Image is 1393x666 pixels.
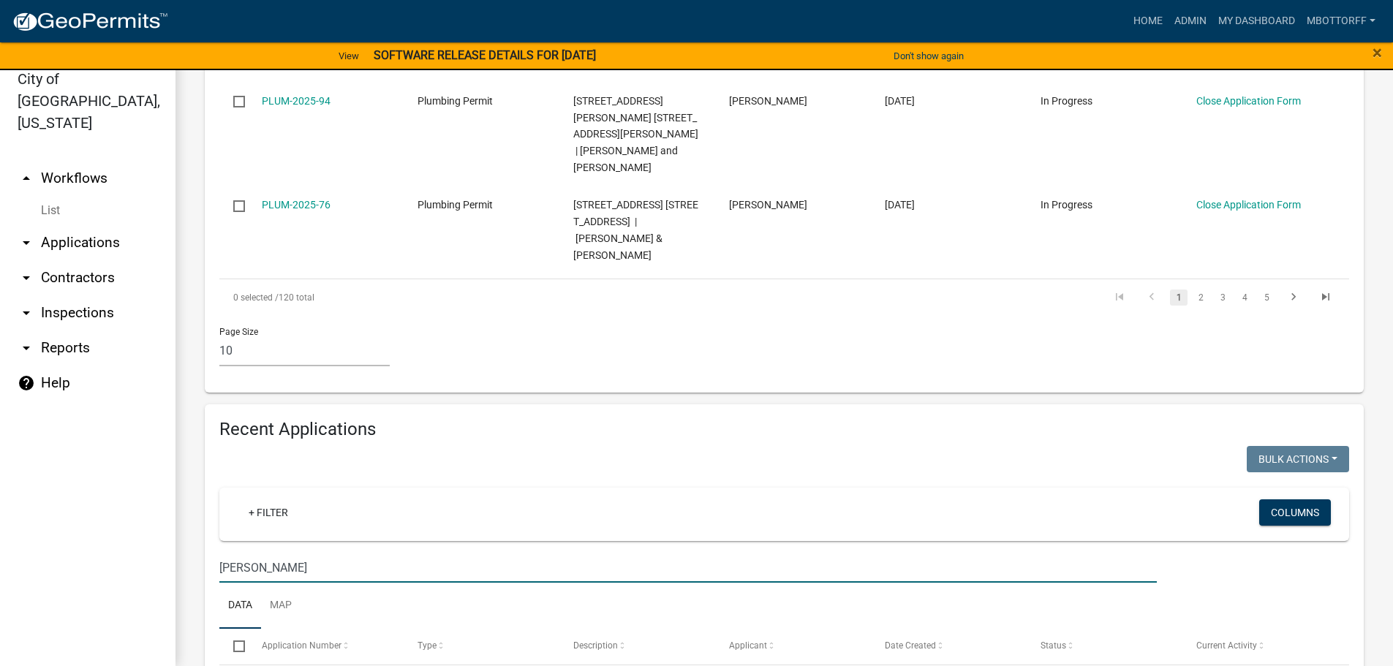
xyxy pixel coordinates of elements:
span: Tom Drexler [729,199,807,211]
a: 2 [1192,290,1209,306]
a: 5 [1258,290,1275,306]
span: Plumbing Permit [418,199,493,211]
a: go to first page [1106,290,1133,306]
span: 0 selected / [233,292,279,303]
button: Close [1373,44,1382,61]
span: Application Number [262,640,341,651]
span: Applicant [729,640,767,651]
span: Type [418,640,437,651]
a: PLUM-2025-76 [262,199,331,211]
a: 4 [1236,290,1253,306]
a: Mbottorff [1301,7,1381,35]
i: arrow_drop_up [18,170,35,187]
datatable-header-cell: Applicant [715,629,871,664]
a: PLUM-2025-94 [262,95,331,107]
div: 120 total [219,279,665,316]
i: help [18,374,35,392]
datatable-header-cell: Status [1027,629,1182,664]
a: Close Application Form [1196,95,1301,107]
span: Description [573,640,618,651]
span: Date Created [885,640,936,651]
a: 1 [1170,290,1188,306]
span: In Progress [1041,95,1092,107]
span: 02/25/2025 [885,95,915,107]
datatable-header-cell: Select [219,629,247,664]
a: go to next page [1280,290,1307,306]
datatable-header-cell: Type [403,629,559,664]
input: Search for applications [219,553,1157,583]
a: go to previous page [1138,290,1166,306]
li: page 1 [1168,285,1190,310]
a: Map [261,583,301,629]
span: In Progress [1041,199,1092,211]
a: View [333,44,365,68]
datatable-header-cell: Current Activity [1182,629,1338,664]
span: 4052 Williams Crossing Way 4052 Williams Crossing Way | Lee James Kyunghoon and Bo Won [573,95,698,173]
li: page 4 [1234,285,1256,310]
i: arrow_drop_down [18,234,35,251]
datatable-header-cell: Application Number [247,629,403,664]
datatable-header-cell: Date Created [871,629,1027,664]
span: 02/10/2025 [885,199,915,211]
button: Bulk Actions [1247,446,1349,472]
li: page 5 [1256,285,1277,310]
span: × [1373,42,1382,63]
a: My Dashboard [1212,7,1301,35]
span: Status [1041,640,1066,651]
li: page 3 [1212,285,1234,310]
a: Home [1128,7,1169,35]
a: + Filter [237,499,300,526]
datatable-header-cell: Description [559,629,715,664]
i: arrow_drop_down [18,304,35,322]
strong: SOFTWARE RELEASE DETAILS FOR [DATE] [374,48,596,62]
span: Justin Stotts [729,95,807,107]
i: arrow_drop_down [18,269,35,287]
li: page 2 [1190,285,1212,310]
a: Admin [1169,7,1212,35]
i: arrow_drop_down [18,339,35,357]
span: Plumbing Permit [418,95,493,107]
a: Close Application Form [1196,199,1301,211]
a: Data [219,583,261,629]
h4: Recent Applications [219,419,1349,440]
a: go to last page [1312,290,1340,306]
span: Current Activity [1196,640,1257,651]
span: 2910 BOULDER RIDGE DRIVE 2910 Boulder Ridge Drive | Bates Nathaniel & Courtney [573,199,698,260]
a: 3 [1214,290,1231,306]
button: Don't show again [888,44,970,68]
button: Columns [1259,499,1331,526]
